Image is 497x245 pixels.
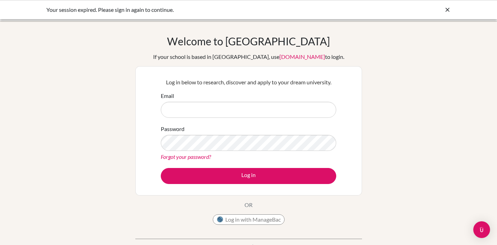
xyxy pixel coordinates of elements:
[161,92,174,100] label: Email
[213,214,285,225] button: Log in with ManageBac
[473,221,490,238] div: Open Intercom Messenger
[244,201,253,209] p: OR
[167,35,330,47] h1: Welcome to [GEOGRAPHIC_DATA]
[161,125,185,133] label: Password
[161,153,211,160] a: Forgot your password?
[161,78,336,86] p: Log in below to research, discover and apply to your dream university.
[153,53,344,61] div: If your school is based in [GEOGRAPHIC_DATA], use to login.
[161,168,336,184] button: Log in
[46,6,346,14] div: Your session expired. Please sign in again to continue.
[279,53,325,60] a: [DOMAIN_NAME]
